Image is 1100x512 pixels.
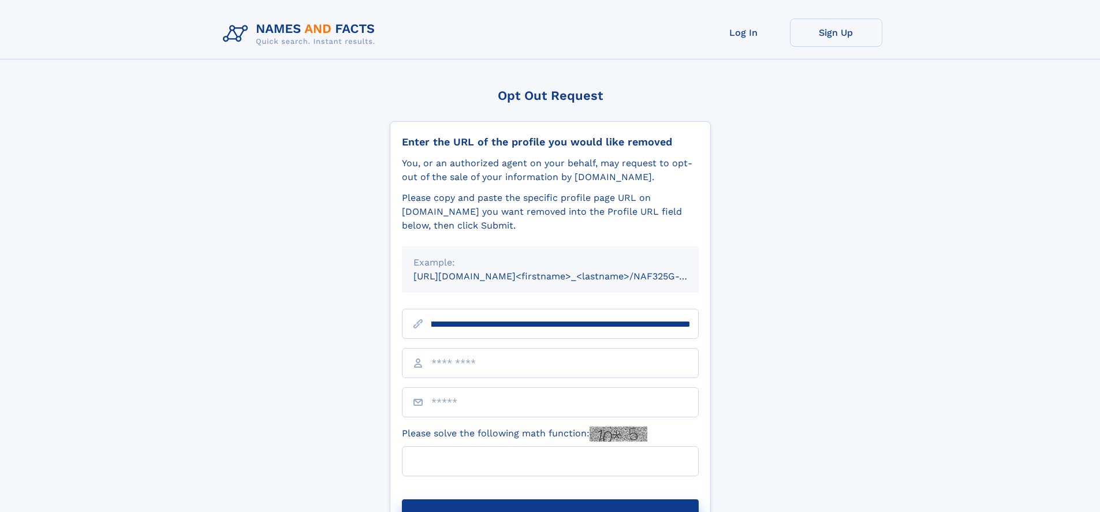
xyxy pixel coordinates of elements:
[402,156,699,184] div: You, or an authorized agent on your behalf, may request to opt-out of the sale of your informatio...
[413,271,721,282] small: [URL][DOMAIN_NAME]<firstname>_<lastname>/NAF325G-xxxxxxxx
[402,427,647,442] label: Please solve the following math function:
[413,256,687,270] div: Example:
[402,191,699,233] div: Please copy and paste the specific profile page URL on [DOMAIN_NAME] you want removed into the Pr...
[698,18,790,47] a: Log In
[218,18,385,50] img: Logo Names and Facts
[790,18,882,47] a: Sign Up
[402,136,699,148] div: Enter the URL of the profile you would like removed
[390,88,711,103] div: Opt Out Request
